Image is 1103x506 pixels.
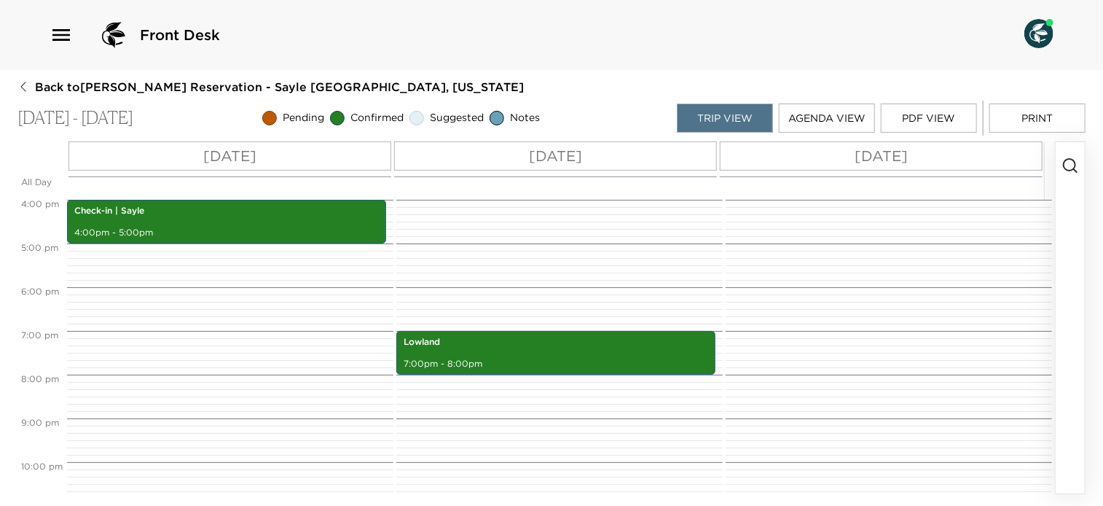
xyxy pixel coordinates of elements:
span: Confirmed [350,111,404,125]
button: PDF View [881,104,977,133]
p: All Day [21,176,63,189]
button: Print [989,104,1086,133]
span: Suggested [430,111,484,125]
span: 10:00 PM [17,461,66,472]
img: User [1024,19,1053,48]
img: logo [96,17,131,52]
p: [DATE] [203,145,256,167]
div: Lowland7:00pm - 8:00pm [396,331,715,375]
span: 4:00 PM [17,198,63,209]
span: 7:00 PM [17,330,62,340]
span: Back to [PERSON_NAME] Reservation - Sayle [GEOGRAPHIC_DATA], [US_STATE] [35,79,524,95]
button: [DATE] [394,141,717,171]
button: [DATE] [720,141,1043,171]
p: 7:00pm - 8:00pm [404,358,708,370]
button: Trip View [677,104,773,133]
span: 9:00 PM [17,417,63,428]
button: Agenda View [779,104,875,133]
button: [DATE] [68,141,391,171]
p: 4:00pm - 5:00pm [74,227,379,239]
p: Lowland [404,336,708,349]
p: Check-in | Sayle [74,205,379,217]
span: 5:00 PM [17,242,62,253]
p: [DATE] [855,145,908,167]
p: [DATE] - [DATE] [17,108,133,129]
span: 6:00 PM [17,286,63,297]
span: Pending [283,111,324,125]
span: Notes [510,111,540,125]
button: Back to[PERSON_NAME] Reservation - Sayle [GEOGRAPHIC_DATA], [US_STATE] [17,79,524,95]
span: Front Desk [140,25,220,45]
div: Check-in | Sayle4:00pm - 5:00pm [67,200,386,244]
span: 8:00 PM [17,373,63,384]
p: [DATE] [529,145,582,167]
